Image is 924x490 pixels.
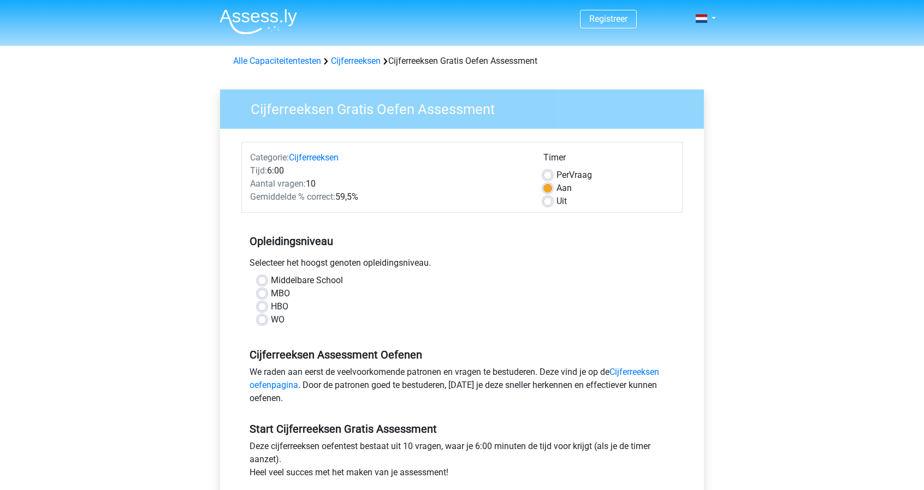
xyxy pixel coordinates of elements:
span: Tijd: [250,165,267,176]
span: Per [556,170,569,180]
a: Alle Capaciteitentesten [233,56,321,66]
div: Selecteer het hoogst genoten opleidingsniveau. [241,256,683,274]
a: Registreer [589,14,627,24]
label: MBO [271,287,290,300]
label: WO [271,313,285,326]
label: Vraag [556,169,592,182]
h5: Cijferreeksen Assessment Oefenen [250,348,674,361]
div: Cijferreeksen Gratis Oefen Assessment [229,55,695,68]
h3: Cijferreeksen Gratis Oefen Assessment [238,97,696,118]
a: Cijferreeksen [289,152,339,163]
div: 59,5% [242,190,535,204]
div: 10 [242,177,535,190]
span: Gemiddelde % correct: [250,192,335,202]
label: Middelbare School [271,274,343,287]
div: Timer [543,151,674,169]
img: Assessly [220,9,297,34]
a: Cijferreeksen [331,56,381,66]
label: Aan [556,182,572,195]
span: Categorie: [250,152,289,163]
label: HBO [271,300,288,313]
div: 6:00 [242,164,535,177]
div: Deze cijferreeksen oefentest bestaat uit 10 vragen, waar je 6:00 minuten de tijd voor krijgt (als... [241,440,683,483]
div: We raden aan eerst de veelvoorkomende patronen en vragen te bestuderen. Deze vind je op de . Door... [241,366,683,409]
h5: Opleidingsniveau [250,230,674,252]
label: Uit [556,195,567,208]
span: Aantal vragen: [250,178,306,189]
h5: Start Cijferreeksen Gratis Assessment [250,422,674,435]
